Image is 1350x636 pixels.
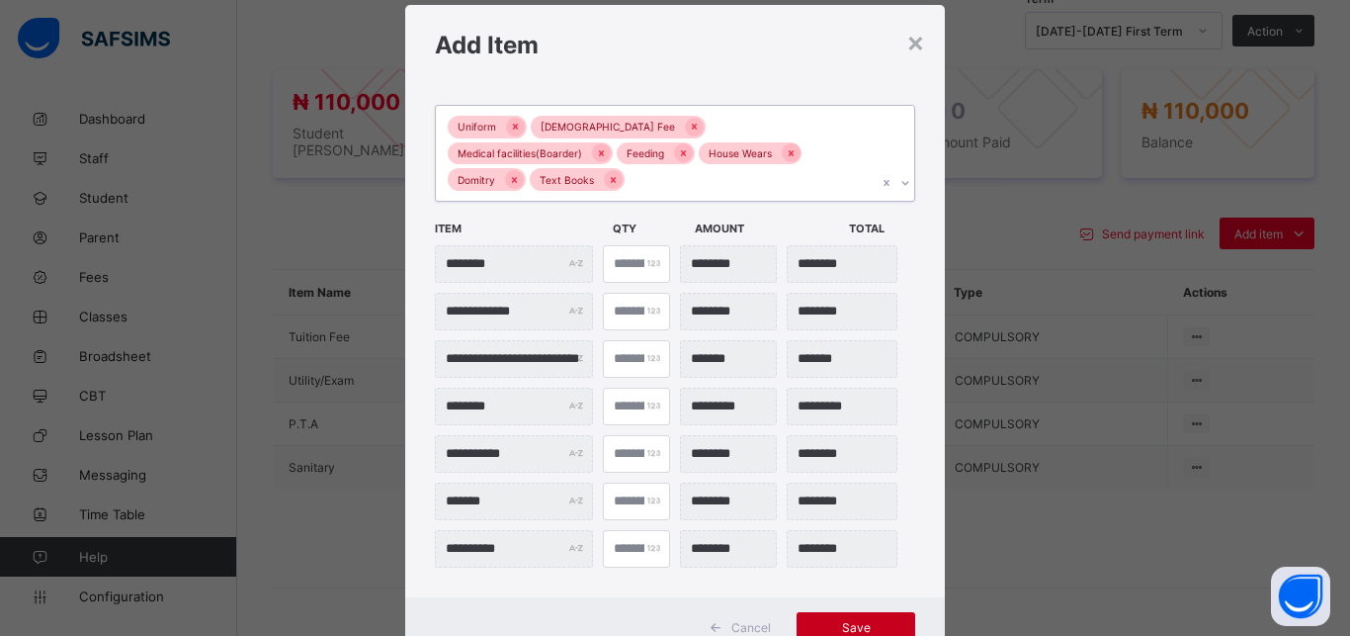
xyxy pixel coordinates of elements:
button: Open asap [1271,567,1330,626]
span: Save [811,620,900,635]
div: Uniform [448,116,506,138]
div: Feeding [617,142,674,165]
span: Item [435,212,603,245]
span: Cancel [731,620,771,635]
div: House Wears [699,142,782,165]
span: Qty [613,212,685,245]
div: Text Books [530,168,604,191]
span: Total [849,212,921,245]
div: [DEMOGRAPHIC_DATA] Fee [531,116,685,138]
div: Medical facilities(Boarder) [448,142,592,165]
span: Amount [695,212,839,245]
div: Domitry [448,168,505,191]
div: × [906,25,925,58]
h1: Add Item [435,31,915,59]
